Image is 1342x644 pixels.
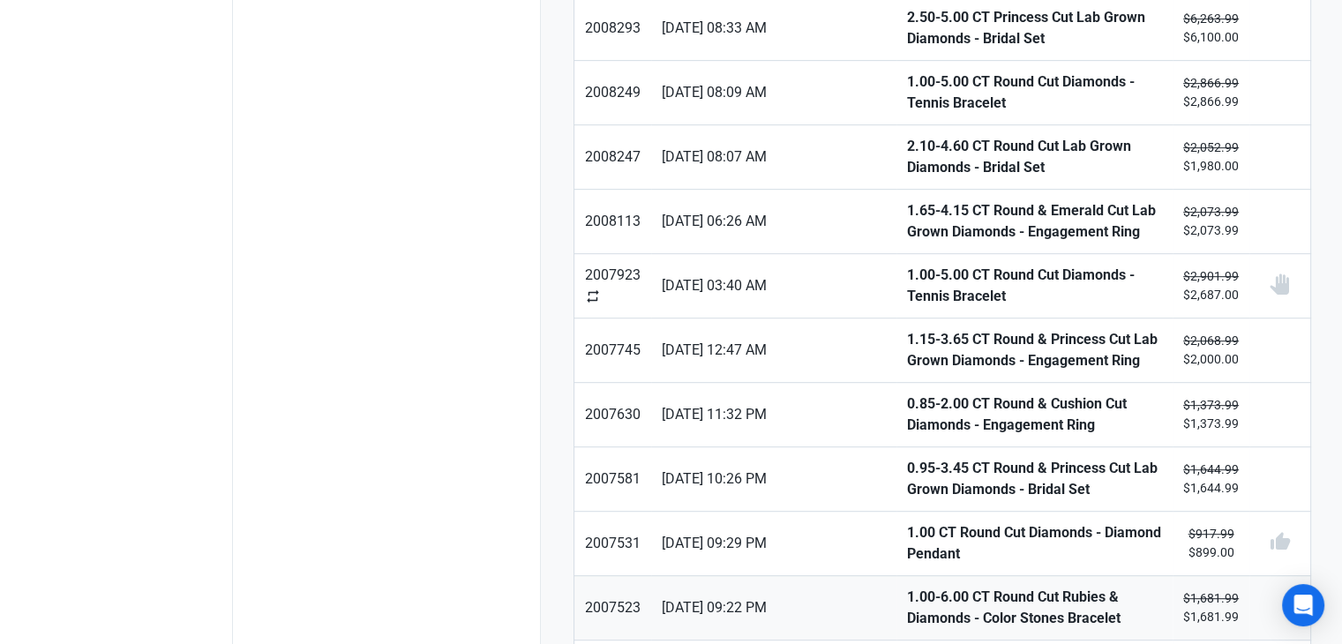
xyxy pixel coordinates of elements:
strong: 1.15-3.65 CT Round & Princess Cut Lab Grown Diamonds - Engagement Ring [907,329,1162,371]
small: $6,100.00 [1183,10,1239,47]
span: [DATE] 09:29 PM [662,533,885,554]
s: $2,073.99 [1183,205,1239,219]
strong: 2.10-4.60 CT Round Cut Lab Grown Diamonds - Bridal Set [907,136,1162,178]
a: 0.85-2.00 CT Round & Cushion Cut Diamonds - Engagement Ring [896,383,1173,446]
s: $2,052.99 [1183,140,1239,154]
span: [DATE] 10:26 PM [662,468,885,490]
a: $2,866.99$2,866.99 [1173,61,1249,124]
strong: 1.00 CT Round Cut Diamonds - Diamond Pendant [907,522,1162,565]
strong: 0.95-3.45 CT Round & Princess Cut Lab Grown Diamonds - Bridal Set [907,458,1162,500]
strong: 1.00-6.00 CT Round Cut Rubies & Diamonds - Color Stones Bracelet [907,587,1162,629]
small: $1,373.99 [1183,396,1239,433]
a: $2,073.99$2,073.99 [1173,190,1249,253]
strong: 2.50-5.00 CT Princess Cut Lab Grown Diamonds - Bridal Set [907,7,1162,49]
span: thumb_up [1269,531,1290,552]
a: 2008113 [574,190,651,253]
a: $2,052.99$1,980.00 [1173,125,1249,189]
a: $917.99$899.00 [1173,512,1249,575]
s: $917.99 [1188,527,1233,541]
a: [DATE] 08:07 AM [651,125,896,189]
a: 1.00 CT Round Cut Diamonds - Diamond Pendant [896,512,1173,575]
a: 2007630 [574,383,651,446]
a: $1,644.99$1,644.99 [1173,447,1249,511]
span: [DATE] 08:07 AM [662,146,885,168]
span: [DATE] 11:32 PM [662,404,885,425]
small: $2,687.00 [1183,267,1239,304]
a: 2007581 [574,447,651,511]
a: [DATE] 12:47 AM [651,318,896,382]
small: $899.00 [1183,525,1239,562]
a: [DATE] 03:40 AM [651,254,896,318]
a: $1,681.99$1,681.99 [1173,576,1249,640]
a: 0.95-3.45 CT Round & Princess Cut Lab Grown Diamonds - Bridal Set [896,447,1173,511]
strong: 1.65-4.15 CT Round & Emerald Cut Lab Grown Diamonds - Engagement Ring [907,200,1162,243]
a: 2008249 [574,61,651,124]
a: $1,373.99$1,373.99 [1173,383,1249,446]
a: 1.65-4.15 CT Round & Emerald Cut Lab Grown Diamonds - Engagement Ring [896,190,1173,253]
a: $2,068.99$2,000.00 [1173,318,1249,382]
small: $2,000.00 [1183,332,1239,369]
small: $1,980.00 [1183,139,1239,176]
s: $6,263.99 [1183,11,1239,26]
div: Open Intercom Messenger [1282,584,1324,626]
a: $2,901.99$2,687.00 [1173,254,1249,318]
s: $2,068.99 [1183,333,1239,348]
s: $2,866.99 [1183,76,1239,90]
a: 2007523 [574,576,651,640]
s: $1,373.99 [1183,398,1239,412]
small: $2,866.99 [1183,74,1239,111]
strong: 0.85-2.00 CT Round & Cushion Cut Diamonds - Engagement Ring [907,393,1162,436]
a: 1.00-6.00 CT Round Cut Rubies & Diamonds - Color Stones Bracelet [896,576,1173,640]
strong: 1.00-5.00 CT Round Cut Diamonds - Tennis Bracelet [907,265,1162,307]
img: status_user_offer_unavailable.svg [1269,273,1290,295]
a: [DATE] 08:09 AM [651,61,896,124]
a: [DATE] 11:32 PM [651,383,896,446]
span: [DATE] 12:47 AM [662,340,885,361]
span: repeat [585,288,601,304]
s: $2,901.99 [1183,269,1239,283]
span: [DATE] 08:09 AM [662,82,885,103]
a: 1.15-3.65 CT Round & Princess Cut Lab Grown Diamonds - Engagement Ring [896,318,1173,382]
a: [DATE] 10:26 PM [651,447,896,511]
a: 1.00-5.00 CT Round Cut Diamonds - Tennis Bracelet [896,254,1173,318]
s: $1,644.99 [1183,462,1239,476]
a: 2007531 [574,512,651,575]
a: 2.10-4.60 CT Round Cut Lab Grown Diamonds - Bridal Set [896,125,1173,189]
a: thumb_up [1249,512,1310,575]
a: [DATE] 06:26 AM [651,190,896,253]
a: 2007745 [574,318,651,382]
small: $1,644.99 [1183,461,1239,498]
strong: 1.00-5.00 CT Round Cut Diamonds - Tennis Bracelet [907,71,1162,114]
small: $2,073.99 [1183,203,1239,240]
a: [DATE] 09:22 PM [651,576,896,640]
a: 2007923repeat [574,254,651,318]
a: 2008247 [574,125,651,189]
span: [DATE] 08:33 AM [662,18,885,39]
a: [DATE] 09:29 PM [651,512,896,575]
s: $1,681.99 [1183,591,1239,605]
a: 1.00-5.00 CT Round Cut Diamonds - Tennis Bracelet [896,61,1173,124]
span: [DATE] 03:40 AM [662,275,885,296]
small: $1,681.99 [1183,589,1239,626]
span: [DATE] 06:26 AM [662,211,885,232]
span: [DATE] 09:22 PM [662,597,885,618]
